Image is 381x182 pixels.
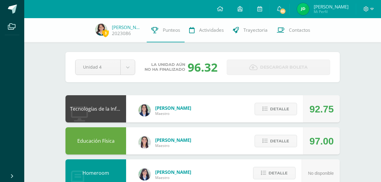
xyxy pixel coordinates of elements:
span: Trayectoria [243,27,268,33]
a: Punteos [147,18,185,42]
a: [PERSON_NAME] Del [112,24,142,30]
span: La unidad aún no ha finalizado [145,62,185,72]
a: Trayectoria [228,18,272,42]
span: [PERSON_NAME] [155,169,191,175]
span: Contactos [289,27,310,33]
div: Tecnologías de la Información y Comunicación: Computación [65,95,126,122]
span: [PERSON_NAME] [155,105,191,111]
img: 47bb5cb671f55380063b8448e82fec5d.png [297,3,309,15]
span: [PERSON_NAME] [155,137,191,143]
a: Contactos [272,18,315,42]
a: 2023086 [112,30,131,37]
img: a65b680da69c50c80e65e29575b49f49.png [95,24,107,36]
img: 01c6c64f30021d4204c203f22eb207bb.png [139,168,151,180]
div: 97.00 [309,128,334,155]
span: Unidad 4 [83,60,113,74]
span: Detalle [269,167,288,179]
span: Descargar boleta [260,60,308,75]
span: Punteos [163,27,180,33]
span: [PERSON_NAME] [314,4,349,10]
span: Maestro [155,175,191,180]
span: 3 [102,29,109,37]
a: Actividades [185,18,228,42]
span: Mi Perfil [314,9,349,14]
span: Maestro [155,143,191,148]
a: Unidad 4 [75,60,135,75]
img: 68dbb99899dc55733cac1a14d9d2f825.png [139,136,151,148]
span: Detalle [270,135,289,147]
span: 65 [279,8,286,15]
button: Detalle [255,135,297,147]
button: Detalle [253,167,296,179]
span: Maestro [155,111,191,116]
span: Detalle [270,103,289,115]
div: Educación Física [65,127,126,154]
span: Actividades [199,27,224,33]
button: Detalle [255,103,297,115]
img: 7489ccb779e23ff9f2c3e89c21f82ed0.png [139,104,151,116]
div: 92.75 [309,96,334,123]
div: 96.32 [188,59,218,75]
span: No disponible [308,171,334,176]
